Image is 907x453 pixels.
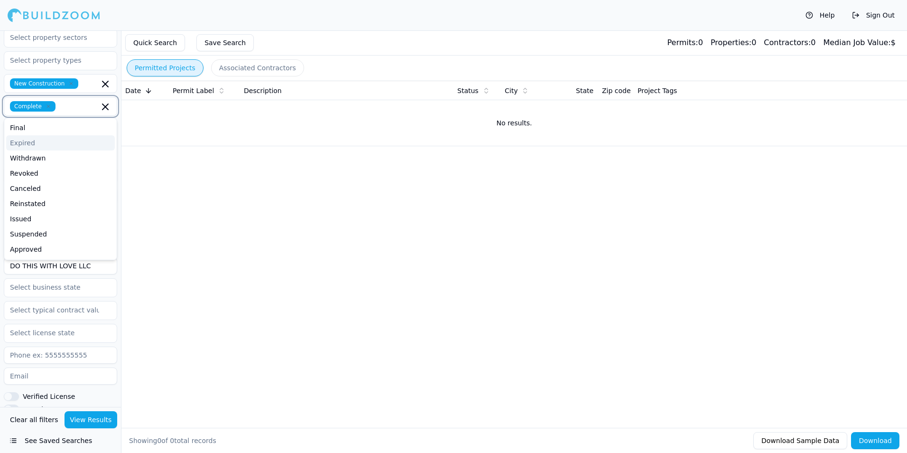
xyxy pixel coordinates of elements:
[121,100,907,146] td: No results.
[4,29,105,46] input: Select property sectors
[196,34,254,51] button: Save Search
[6,166,115,181] div: Revoked
[847,8,899,23] button: Sign Out
[10,101,56,112] span: Complete
[667,38,698,47] span: Permits:
[6,196,115,211] div: Reinstated
[4,279,105,296] input: Select business state
[4,257,117,274] input: Business name
[173,86,214,95] span: Permit Label
[602,86,631,95] span: Zip code
[6,151,115,166] div: Withdrawn
[711,37,756,48] div: 0
[457,86,479,95] span: Status
[801,8,840,23] button: Help
[753,432,847,449] button: Download Sample Data
[6,226,115,242] div: Suspended
[638,86,677,95] span: Project Tags
[65,411,118,428] button: View Results
[6,257,115,272] div: Rejected
[667,37,703,48] div: 0
[157,437,161,444] span: 0
[4,118,117,260] div: Suggestions
[125,86,141,95] span: Date
[4,368,117,385] input: Email
[4,432,117,449] button: See Saved Searches
[6,120,115,135] div: Final
[127,59,204,76] button: Permitted Projects
[6,181,115,196] div: Canceled
[129,436,216,445] div: Showing of total records
[505,86,518,95] span: City
[764,37,815,48] div: 0
[125,34,185,51] button: Quick Search
[244,86,282,95] span: Description
[170,437,174,444] span: 0
[23,406,58,413] label: Has Phone
[764,38,811,47] span: Contractors:
[4,347,117,364] input: Phone ex: 5555555555
[851,432,899,449] button: Download
[4,324,105,341] input: Select license state
[823,37,896,48] div: $
[23,393,75,400] label: Verified License
[211,59,304,76] button: Associated Contractors
[4,52,105,69] input: Select property types
[6,135,115,151] div: Expired
[10,78,78,89] span: New Construction
[576,86,593,95] span: State
[4,302,105,319] input: Select typical contract value
[823,38,890,47] span: Median Job Value:
[8,411,61,428] button: Clear all filters
[6,242,115,257] div: Approved
[711,38,751,47] span: Properties:
[6,211,115,226] div: Issued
